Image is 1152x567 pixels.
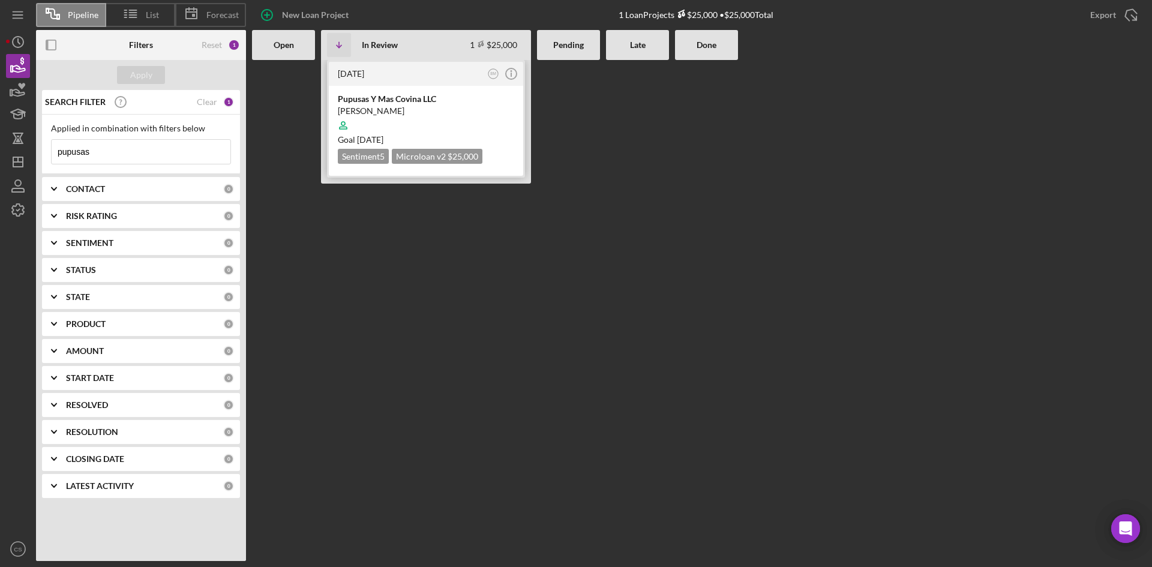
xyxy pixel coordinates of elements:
[66,373,114,383] b: START DATE
[223,238,234,248] div: 0
[6,537,30,561] button: CS
[274,40,294,50] b: Open
[674,10,718,20] div: $25,000
[66,427,118,437] b: RESOLUTION
[619,10,773,20] div: 1 Loan Projects • $25,000 Total
[338,68,364,79] time: 2025-08-19 18:11
[338,105,514,117] div: [PERSON_NAME]
[338,149,389,164] div: Sentiment 5
[223,427,234,437] div: 0
[66,481,134,491] b: LATEST ACTIVITY
[66,211,117,221] b: RISK RATING
[197,97,217,107] div: Clear
[485,66,502,82] button: BM
[202,40,222,50] div: Reset
[223,346,234,356] div: 0
[51,124,231,133] div: Applied in combination with filters below
[66,265,96,275] b: STATUS
[327,60,525,178] a: [DATE]BMPupusas Y Mas Covina LLC[PERSON_NAME]Goal [DATE]Sentiment5Microloan v2 $25,000
[1078,3,1146,27] button: Export
[362,40,398,50] b: In Review
[228,39,240,51] div: 1
[130,66,152,84] div: Apply
[45,97,106,107] b: SEARCH FILTER
[206,10,239,20] span: Forecast
[338,134,383,145] span: Goal
[66,292,90,302] b: STATE
[282,3,349,27] div: New Loan Project
[66,454,124,464] b: CLOSING DATE
[630,40,646,50] b: Late
[223,184,234,194] div: 0
[223,373,234,383] div: 0
[338,93,514,105] div: Pupusas Y Mas Covina LLC
[1090,3,1116,27] div: Export
[223,211,234,221] div: 0
[68,10,98,20] span: Pipeline
[1111,514,1140,543] div: Open Intercom Messenger
[223,292,234,302] div: 0
[448,151,478,161] span: $25,000
[223,454,234,464] div: 0
[553,40,584,50] b: Pending
[223,265,234,275] div: 0
[223,481,234,491] div: 0
[66,346,104,356] b: AMOUNT
[223,319,234,329] div: 0
[357,134,383,145] time: 09/21/2025
[66,238,113,248] b: SENTIMENT
[66,319,106,329] b: PRODUCT
[490,71,496,76] text: BM
[117,66,165,84] button: Apply
[697,40,716,50] b: Done
[146,10,159,20] span: List
[66,400,108,410] b: RESOLVED
[470,40,517,50] div: 1 $25,000
[66,184,105,194] b: CONTACT
[223,400,234,410] div: 0
[223,97,234,107] div: 1
[252,3,361,27] button: New Loan Project
[392,149,482,164] div: Microloan v2
[14,546,22,553] text: CS
[129,40,153,50] b: Filters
